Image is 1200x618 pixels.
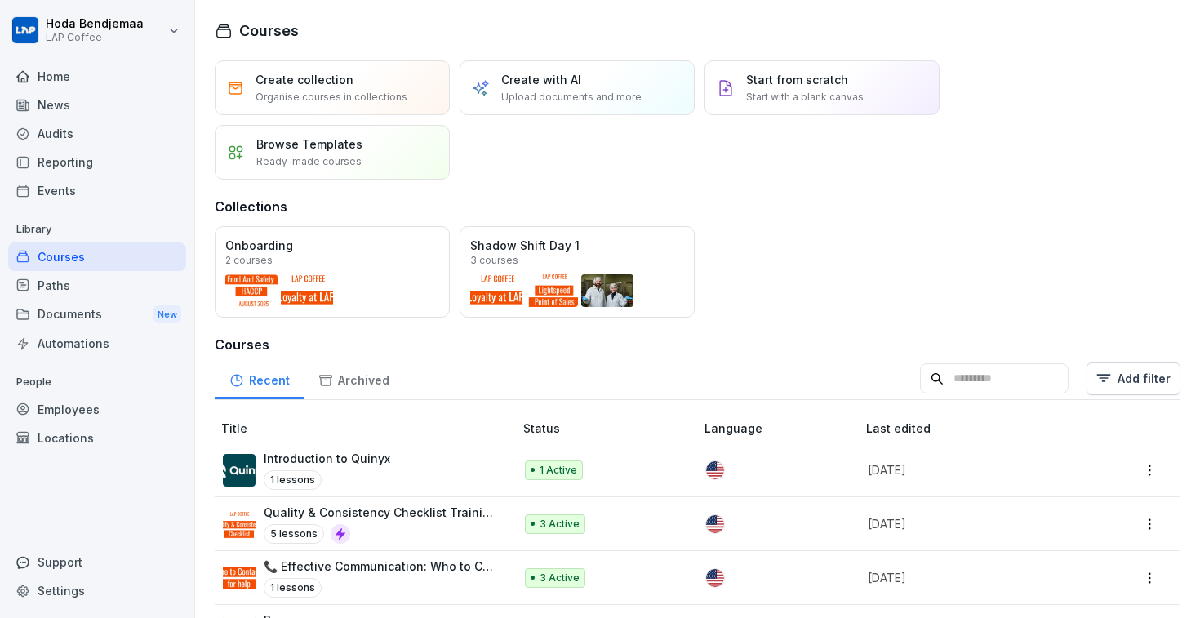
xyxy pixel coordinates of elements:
[868,461,1080,478] p: [DATE]
[8,300,186,330] a: DocumentsNew
[470,237,684,254] p: Shadow Shift Day 1
[8,148,186,176] a: Reporting
[8,91,186,119] a: News
[215,335,1180,354] h3: Courses
[8,576,186,605] a: Settings
[460,226,695,318] a: Shadow Shift Day 13 courses
[8,369,186,395] p: People
[8,548,186,576] div: Support
[8,300,186,330] div: Documents
[256,154,362,169] p: Ready-made courses
[501,90,642,104] p: Upload documents and more
[866,420,1100,437] p: Last edited
[540,463,577,478] p: 1 Active
[46,17,144,31] p: Hoda Bendjemaa
[8,119,186,148] a: Audits
[215,226,450,318] a: Onboarding2 courses
[256,90,407,104] p: Organise courses in collections
[540,571,580,585] p: 3 Active
[706,569,724,587] img: us.svg
[264,470,322,490] p: 1 lessons
[501,71,581,88] p: Create with AI
[8,395,186,424] a: Employees
[264,504,497,521] p: Quality & Consistency Checklist Training
[256,71,353,88] p: Create collection
[868,515,1080,532] p: [DATE]
[706,515,724,533] img: us.svg
[746,90,864,104] p: Start with a blank canvas
[239,20,299,42] h1: Courses
[223,454,256,487] img: ckdyadu5chsm5mkruzybz4ro.png
[215,358,304,399] a: Recent
[264,450,390,467] p: Introduction to Quinyx
[256,136,362,153] p: Browse Templates
[868,569,1080,586] p: [DATE]
[1087,362,1180,395] button: Add filter
[8,216,186,242] p: Library
[221,420,517,437] p: Title
[523,420,699,437] p: Status
[706,461,724,479] img: us.svg
[8,271,186,300] a: Paths
[8,176,186,205] a: Events
[225,256,273,265] p: 2 courses
[46,32,144,43] p: LAP Coffee
[8,62,186,91] a: Home
[225,237,439,254] p: Onboarding
[264,524,324,544] p: 5 lessons
[215,197,287,216] h3: Collections
[8,329,186,358] a: Automations
[304,358,403,399] a: Archived
[264,558,497,575] p: 📞 Effective Communication: Who to Contact for What
[746,71,848,88] p: Start from scratch
[540,517,580,531] p: 3 Active
[153,305,181,324] div: New
[470,256,518,265] p: 3 courses
[264,578,322,598] p: 1 lessons
[704,420,860,437] p: Language
[8,242,186,271] a: Courses
[223,562,256,594] img: qkupkel8ug92vzd4osfsfnj7.png
[8,424,186,452] a: Locations
[223,508,256,540] img: u6o1x6ymd5brm0ufhs24j8ux.png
